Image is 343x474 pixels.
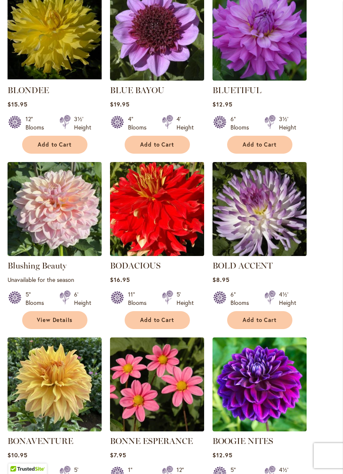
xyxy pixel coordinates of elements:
[8,337,102,431] img: Bonaventure
[8,85,49,95] a: BLONDEE
[37,317,73,324] span: View Details
[8,162,102,256] img: Blushing Beauty
[212,74,307,82] a: Bluetiful
[110,276,130,284] span: $16.95
[227,136,292,154] button: Add to Cart
[110,74,204,82] a: BLUE BAYOU
[212,337,307,431] img: BOOGIE NITES
[230,290,254,307] div: 6" Blooms
[212,100,233,108] span: $12.95
[8,100,28,108] span: $15.95
[128,115,152,132] div: 4" Blooms
[22,311,87,329] a: View Details
[110,425,204,433] a: BONNE ESPERANCE
[26,115,49,132] div: 12" Blooms
[22,136,87,154] button: Add to Cart
[212,451,233,459] span: $12.95
[110,100,130,108] span: $19.95
[74,115,91,132] div: 3½' Height
[212,436,273,446] a: BOOGIE NITES
[26,290,49,307] div: 5" Blooms
[177,290,194,307] div: 5' Height
[8,250,102,258] a: Blushing Beauty
[74,290,91,307] div: 6' Height
[212,85,261,95] a: BLUETIFUL
[110,337,204,431] img: BONNE ESPERANCE
[212,250,307,258] a: BOLD ACCENT
[177,115,194,132] div: 4' Height
[279,290,296,307] div: 4½' Height
[279,115,296,132] div: 3½' Height
[110,451,126,459] span: $7.95
[243,317,277,324] span: Add to Cart
[128,290,152,307] div: 11" Blooms
[110,162,204,256] img: BODACIOUS
[140,141,174,148] span: Add to Cart
[212,425,307,433] a: BOOGIE NITES
[230,115,254,132] div: 6" Blooms
[8,436,73,446] a: BONAVENTURE
[8,276,102,284] p: Unavailable for the season
[8,261,67,271] a: Blushing Beauty
[212,261,273,271] a: BOLD ACCENT
[8,74,102,82] a: Blondee
[8,425,102,433] a: Bonaventure
[212,162,307,256] img: BOLD ACCENT
[110,250,204,258] a: BODACIOUS
[125,136,190,154] button: Add to Cart
[110,436,193,446] a: BONNE ESPERANCE
[110,85,164,95] a: BLUE BAYOU
[110,261,161,271] a: BODACIOUS
[125,311,190,329] button: Add to Cart
[6,444,30,468] iframe: Launch Accessibility Center
[212,276,230,284] span: $8.95
[38,141,72,148] span: Add to Cart
[243,141,277,148] span: Add to Cart
[140,317,174,324] span: Add to Cart
[227,311,292,329] button: Add to Cart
